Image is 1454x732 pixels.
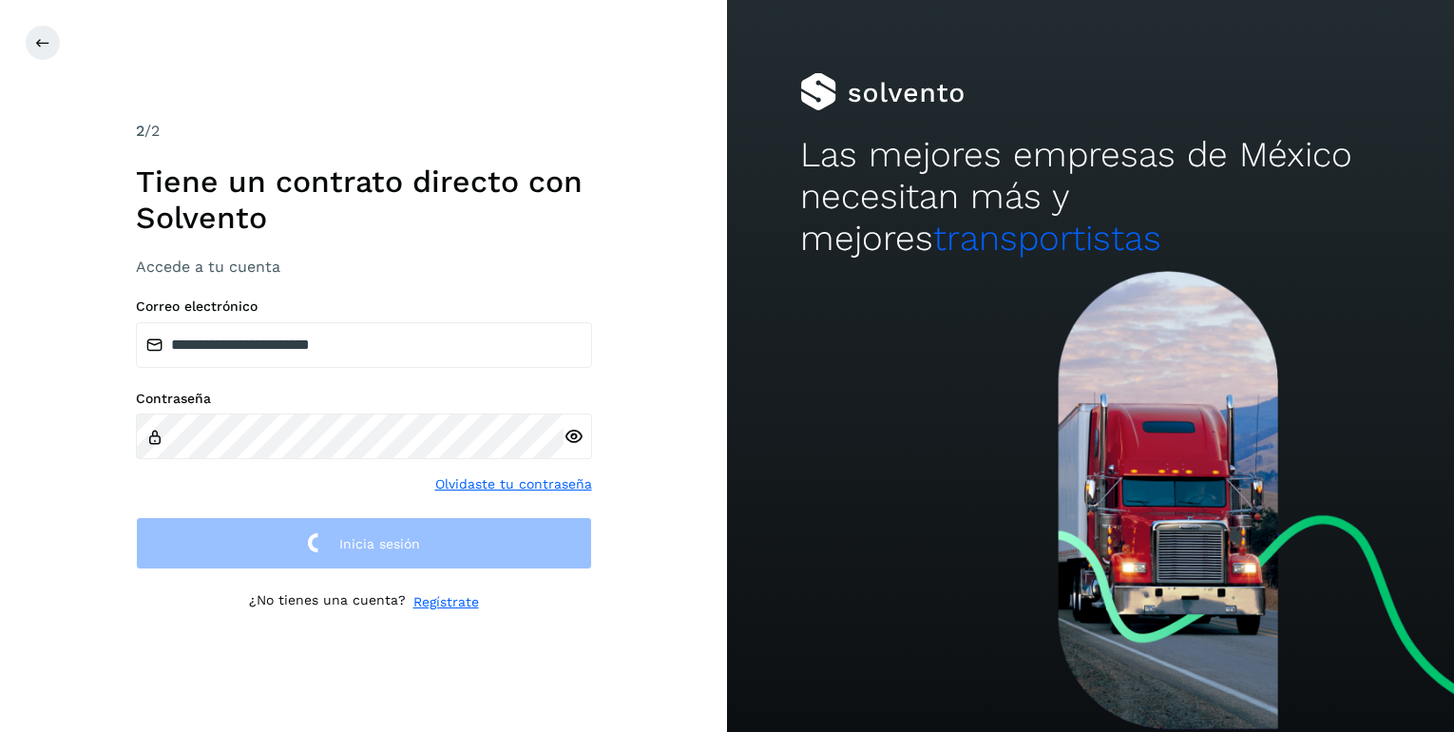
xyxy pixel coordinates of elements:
a: Regístrate [413,592,479,612]
label: Contraseña [136,391,592,407]
span: 2 [136,122,144,140]
div: /2 [136,120,592,143]
span: Inicia sesión [339,537,420,550]
button: Inicia sesión [136,517,592,569]
h3: Accede a tu cuenta [136,258,592,276]
a: Olvidaste tu contraseña [435,474,592,494]
p: ¿No tienes una cuenta? [249,592,406,612]
h2: Las mejores empresas de México necesitan más y mejores [800,134,1382,260]
h1: Tiene un contrato directo con Solvento [136,164,592,237]
label: Correo electrónico [136,299,592,315]
span: transportistas [933,218,1161,259]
